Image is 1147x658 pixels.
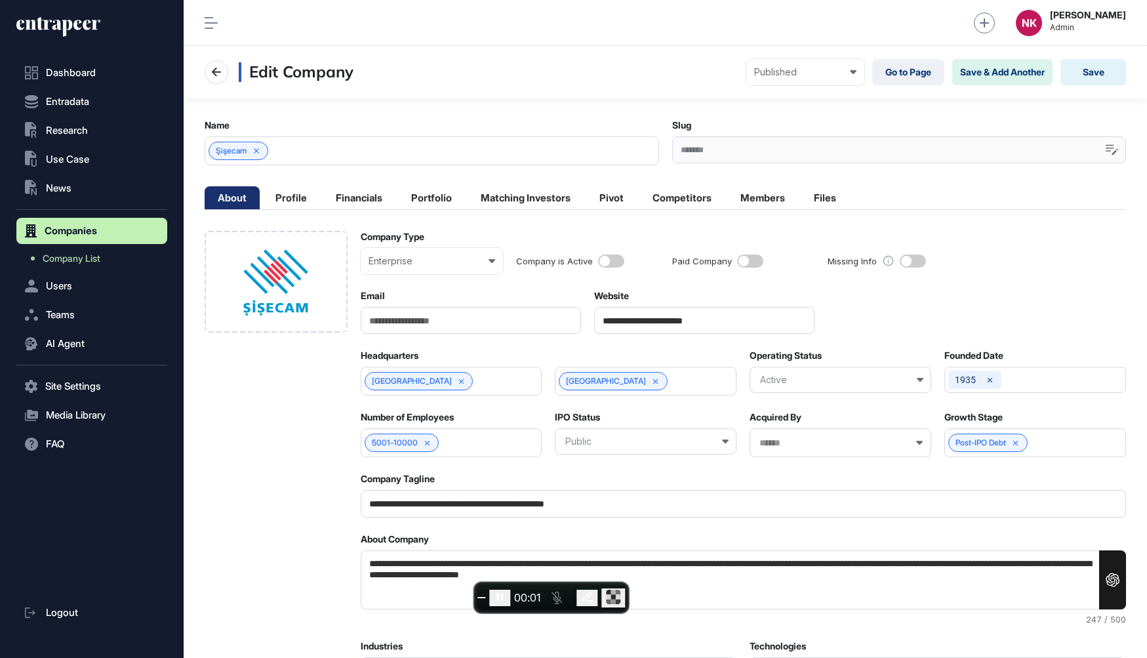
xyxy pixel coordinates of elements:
[361,615,1127,625] div: 247 / 500
[1060,59,1126,85] button: Save
[45,226,97,236] span: Companies
[46,439,64,449] span: FAQ
[372,377,452,386] span: [GEOGRAPHIC_DATA]
[361,291,385,301] label: Email
[555,412,600,422] label: IPO Status
[955,375,976,385] span: 1935
[952,59,1053,85] button: Save & Add Another
[23,247,167,270] a: Company List
[361,232,424,242] label: Company Type
[46,281,72,291] span: Users
[16,402,167,428] button: Media Library
[16,60,167,86] a: Dashboard
[828,257,877,266] div: Missing Info
[46,310,75,320] span: Teams
[398,186,465,209] li: Portfolio
[205,186,260,209] li: About
[43,253,100,264] span: Company List
[750,412,801,422] label: Acquired By
[16,117,167,144] button: Research
[750,350,822,361] label: Operating Status
[16,218,167,244] button: Companies
[46,183,71,194] span: News
[594,291,629,301] label: Website
[750,641,806,651] label: Technologies
[239,62,353,82] h3: Edit Company
[16,600,167,626] a: Logout
[46,607,78,618] span: Logout
[46,96,89,107] span: Entradata
[46,68,96,78] span: Dashboard
[468,186,584,209] li: Matching Investors
[205,120,230,131] label: Name
[361,474,435,484] label: Company Tagline
[872,59,944,85] a: Go to Page
[16,331,167,357] button: AI Agent
[1050,23,1126,32] span: Admin
[16,175,167,201] button: News
[361,412,454,422] label: Number of Employees
[369,256,496,266] div: Enterprise
[46,339,85,349] span: AI Agent
[956,438,1006,447] span: Post-IPO Debt
[516,257,593,266] div: Company is Active
[16,431,167,457] button: FAQ
[46,410,106,421] span: Media Library
[16,373,167,400] button: Site Settings
[16,302,167,328] button: Teams
[45,381,101,392] span: Site Settings
[1016,10,1042,36] button: NK
[323,186,395,209] li: Financials
[639,186,725,209] li: Competitors
[586,186,637,209] li: Pivot
[361,534,429,545] label: About Company
[944,412,1003,422] label: Growth Stage
[16,146,167,173] button: Use Case
[944,350,1003,361] label: Founded Date
[216,146,247,155] span: Şişecam
[672,120,691,131] label: Slug
[727,186,798,209] li: Members
[16,273,167,299] button: Users
[1050,10,1126,20] strong: [PERSON_NAME]
[46,125,88,136] span: Research
[16,89,167,115] button: Entradata
[566,377,646,386] span: [GEOGRAPHIC_DATA]
[801,186,849,209] li: Files
[754,67,856,77] div: Published
[372,438,418,447] span: 5001-10000
[262,186,320,209] li: Profile
[205,231,348,333] div: Company Logo
[46,154,89,165] span: Use Case
[361,641,403,651] label: Industries
[672,257,732,266] div: Paid Company
[361,350,418,361] label: Headquarters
